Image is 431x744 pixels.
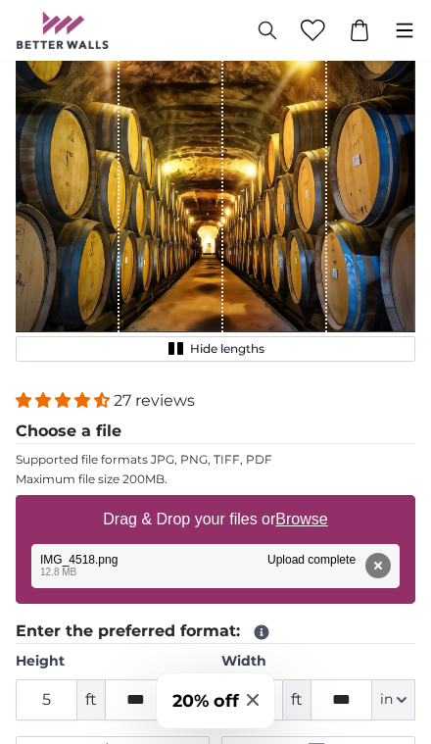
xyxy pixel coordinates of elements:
[95,500,335,539] label: Drag & Drop your files or
[77,679,105,720] span: ft
[16,452,415,468] p: Supported file formats JPG, PNG, TIFF, PDF
[16,336,415,362] button: Hide lengths
[16,391,114,410] span: 4.41 stars
[16,471,415,487] p: Maximum file size 200MB.
[16,652,210,671] label: Height
[16,12,110,49] img: Betterwalls
[114,391,195,410] span: 27 reviews
[380,690,393,710] span: in
[372,679,415,720] button: in
[190,341,264,357] span: Hide lengths
[275,511,327,527] u: Browse
[16,420,415,444] legend: Choose a file
[283,679,311,720] span: ft
[16,620,415,644] legend: Enter the preferred format:
[221,652,415,671] label: Width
